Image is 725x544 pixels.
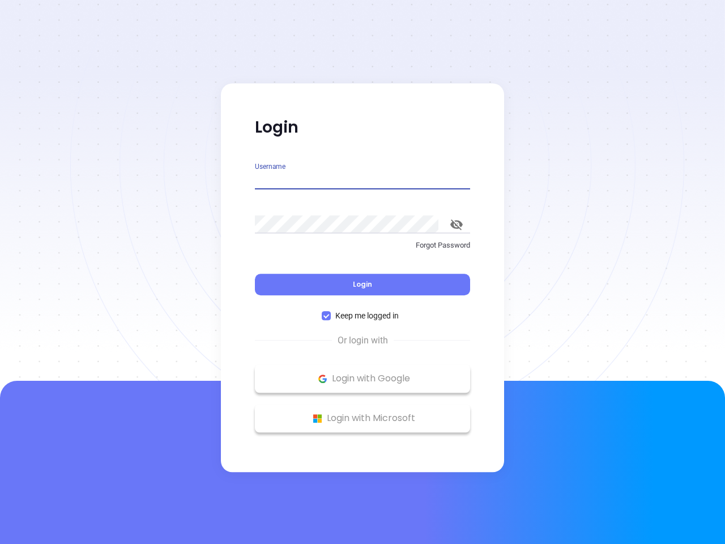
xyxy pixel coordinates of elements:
[261,410,464,427] p: Login with Microsoft
[332,334,394,347] span: Or login with
[353,279,372,289] span: Login
[443,211,470,238] button: toggle password visibility
[255,117,470,138] p: Login
[255,240,470,260] a: Forgot Password
[255,240,470,251] p: Forgot Password
[331,309,403,322] span: Keep me logged in
[255,274,470,295] button: Login
[255,364,470,393] button: Google Logo Login with Google
[261,370,464,387] p: Login with Google
[310,411,325,426] img: Microsoft Logo
[315,372,330,386] img: Google Logo
[255,163,285,170] label: Username
[255,404,470,432] button: Microsoft Logo Login with Microsoft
